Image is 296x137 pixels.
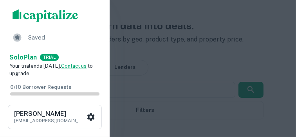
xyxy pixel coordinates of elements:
button: [PERSON_NAME][EMAIL_ADDRESS][DOMAIN_NAME] [8,105,102,129]
span: 0 / 10 Borrower Requests [10,84,71,90]
h6: [PERSON_NAME] [14,111,85,117]
a: Saved [6,28,103,47]
strong: Solo Plan [9,54,37,61]
p: [EMAIL_ADDRESS][DOMAIN_NAME] [14,117,85,124]
a: Contact us [61,63,87,69]
img: capitalize-logo.png [13,9,78,22]
span: Your trial ends [DATE]. to upgrade. [9,63,93,77]
iframe: Chat Widget [257,74,296,112]
div: TRIAL [40,54,59,61]
span: Saved [28,33,99,42]
a: SoloPlan [9,53,37,62]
